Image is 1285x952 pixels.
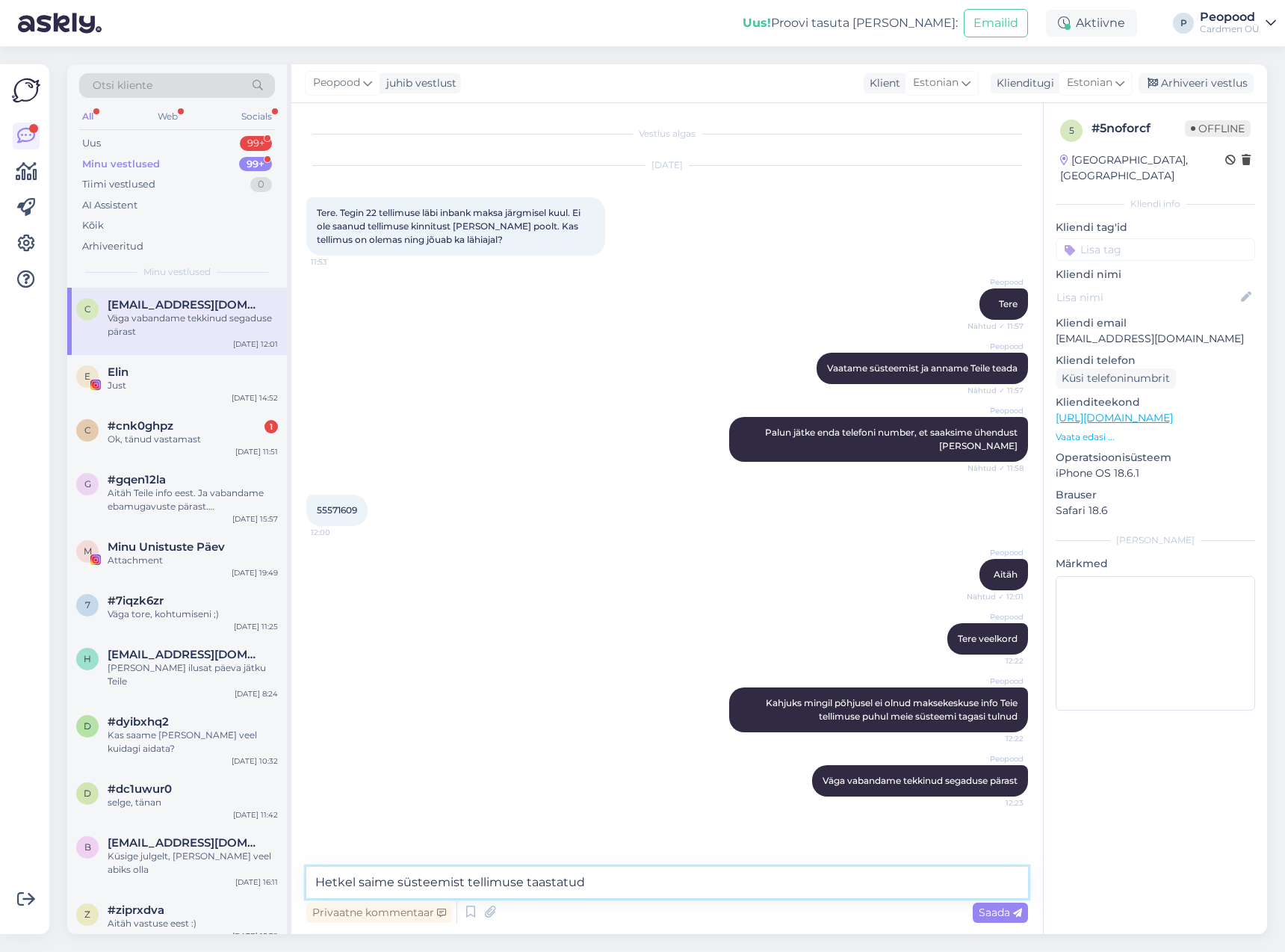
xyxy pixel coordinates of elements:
[108,594,164,608] span: #7iqzk6zr
[1056,395,1255,410] p: Klienditeekond
[766,697,1020,722] span: Kahjuks mingil põhjusel ei olnud maksekeskuse info Teie tellimuse puhul meie süsteemi tagasi tulnud
[84,478,91,489] span: g
[1200,23,1260,35] div: Cardmen OÜ
[967,463,1024,474] span: Nähtud ✓ 11:58
[967,321,1024,332] span: Nähtud ✓ 11:57
[827,362,1018,374] span: Vaatame süsteemist ja anname Teile teada
[967,797,1024,809] span: 12:23
[823,775,1018,786] span: Väga vabandame tekkinud segaduse pärast
[1092,120,1185,137] div: # 5noforcf
[1056,197,1255,211] div: Kliendi info
[235,688,278,699] div: [DATE] 8:24
[1056,450,1255,466] p: Operatsioonisüsteem
[864,75,900,91] div: Klient
[235,446,278,457] div: [DATE] 11:51
[1067,75,1112,91] span: Estonian
[306,158,1028,172] div: [DATE]
[311,256,367,268] span: 11:53
[311,527,367,538] span: 12:00
[994,569,1018,580] span: Aitäh
[967,655,1024,667] span: 12:22
[84,841,91,853] span: b
[108,729,278,755] div: Kas saame [PERSON_NAME] veel kuidagi aidata?
[108,782,172,796] span: #dc1uwur0
[1046,10,1137,37] div: Aktiivne
[1056,353,1255,368] p: Kliendi telefon
[82,218,104,233] div: Kõik
[108,850,278,877] div: Küsige julgelt, [PERSON_NAME] veel abiks olla
[1056,411,1173,424] a: [URL][DOMAIN_NAME]
[1056,534,1255,547] div: [PERSON_NAME]
[108,648,263,661] span: hannastinaaru@gmail.com
[1056,289,1238,306] input: Lisa nimi
[93,78,152,93] span: Otsi kliente
[84,653,91,664] span: h
[84,788,91,799] span: d
[235,877,278,888] div: [DATE] 16:11
[84,424,91,436] span: c
[233,339,278,350] div: [DATE] 12:01
[1056,238,1255,261] input: Lisa tag
[1173,13,1194,34] div: P
[967,276,1024,288] span: Peopood
[108,554,278,567] div: Attachment
[967,676,1024,687] span: Peopood
[108,540,225,554] span: Minu Unistuste Päev
[108,365,128,379] span: Elin
[238,107,275,126] div: Socials
[964,9,1028,37] button: Emailid
[1069,125,1074,136] span: 5
[108,312,278,339] div: Väga vabandame tekkinud segaduse pärast
[108,661,278,688] div: [PERSON_NAME] ilusat päeva jätku Teile
[967,611,1024,622] span: Peopood
[79,107,96,126] div: All
[1185,120,1251,137] span: Offline
[313,75,360,91] span: Peopood
[306,127,1028,140] div: Vestlus algas
[317,207,583,245] span: Tere. Tegin 22 tellimuse läbi inbank maksa järgmisel kuul. Ei ole saanud tellimuse kinnitust [PER...
[1056,331,1255,347] p: [EMAIL_ADDRESS][DOMAIN_NAME]
[108,903,164,917] span: #ziprxdva
[108,473,166,486] span: #gqen12la
[967,341,1024,352] span: Peopood
[108,715,169,729] span: #dyibxhq2
[1056,267,1255,282] p: Kliendi nimi
[250,177,272,192] div: 0
[1056,368,1176,389] div: Küsi telefoninumbrit
[1139,73,1254,93] div: Arhiveeri vestlus
[1056,220,1255,235] p: Kliendi tag'id
[967,753,1024,764] span: Peopood
[240,136,272,151] div: 99+
[155,107,181,126] div: Web
[108,298,263,312] span: caroligetter@gmail.com
[743,14,958,32] div: Proovi tasuta [PERSON_NAME]:
[85,599,90,611] span: 7
[967,591,1024,602] span: Nähtud ✓ 12:01
[317,504,357,516] span: 55571609
[1056,503,1255,519] p: Safari 18.6
[108,433,278,446] div: Ok, tänud vastamast
[84,371,90,382] span: E
[1200,11,1276,35] a: PeopoodCardmen OÜ
[232,755,278,767] div: [DATE] 10:32
[108,796,278,809] div: selge, tänan
[234,621,278,632] div: [DATE] 11:25
[1056,556,1255,572] p: Märkmed
[1056,466,1255,481] p: iPhone OS 18.6.1
[232,392,278,404] div: [DATE] 14:52
[82,136,101,151] div: Uus
[1056,430,1255,444] p: Vaata edasi ...
[108,486,278,513] div: Aitäh Teile info eest. Ja vabandame ebamugavuste pärast. [PERSON_NAME], et leiame peagi lahenduse
[82,198,137,213] div: AI Assistent
[82,239,143,254] div: Arhiveeritud
[765,427,1020,451] span: Palun jätke enda telefoni number, et saaksime ühendust [PERSON_NAME]
[108,379,278,392] div: Just
[958,633,1018,644] span: Tere veelkord
[743,16,771,30] b: Uus!
[991,75,1054,91] div: Klienditugi
[108,419,173,433] span: #cnk0ghpz
[84,545,92,557] span: M
[999,298,1018,309] span: Tere
[84,909,90,920] span: z
[82,177,155,192] div: Tiimi vestlused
